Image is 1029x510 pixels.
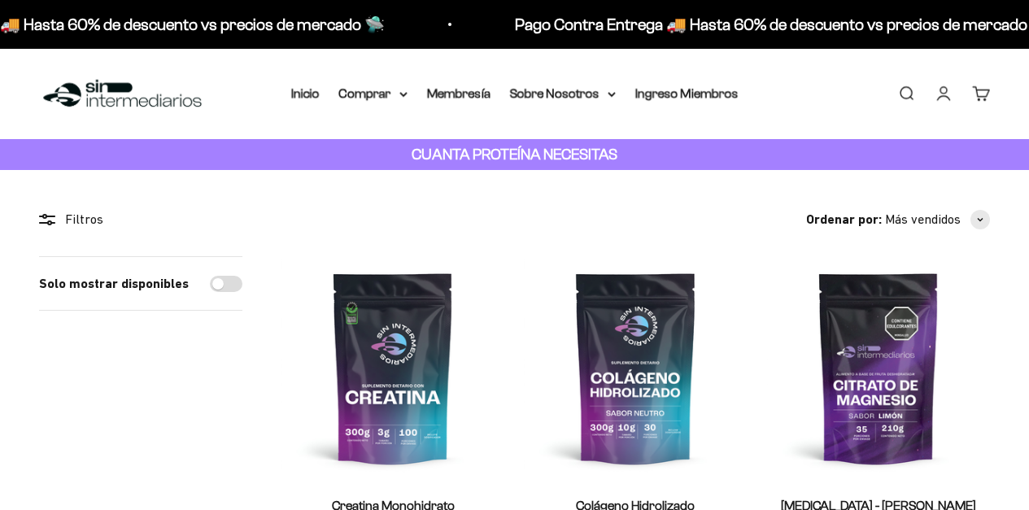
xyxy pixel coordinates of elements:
[412,146,617,163] strong: CUANTA PROTEÍNA NECESITAS
[339,83,408,104] summary: Comprar
[291,86,320,100] a: Inicio
[885,209,990,230] button: Más vendidos
[806,209,882,230] span: Ordenar por:
[39,273,189,294] label: Solo mostrar disponibles
[39,209,242,230] div: Filtros
[427,86,491,100] a: Membresía
[510,83,616,104] summary: Sobre Nosotros
[885,209,961,230] span: Más vendidos
[635,86,739,100] a: Ingreso Miembros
